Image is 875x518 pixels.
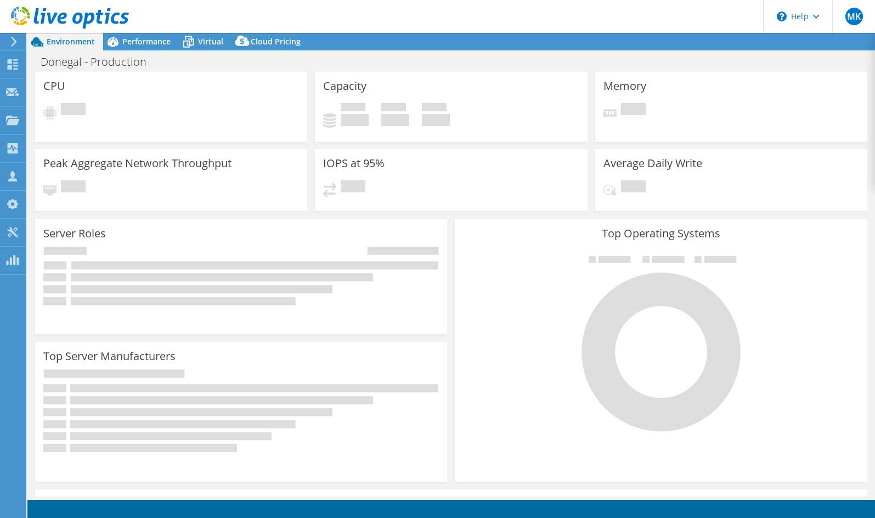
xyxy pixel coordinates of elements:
[47,36,95,47] span: Environment
[251,36,301,47] span: Cloud Pricing
[603,157,702,169] h3: Average Daily Write
[463,227,859,240] h3: Top Operating Systems
[603,80,646,92] h3: Memory
[341,114,369,126] h4: 0 GiB
[323,80,366,92] h3: Capacity
[381,114,409,126] h4: 0 GiB
[621,103,646,118] span: Pending
[43,350,176,362] h3: Top Server Manufacturers
[323,157,385,169] h3: IOPS at 95%
[122,36,171,47] span: Performance
[43,227,106,240] h3: Server Roles
[43,157,232,169] h3: Peak Aggregate Network Throughput
[845,8,863,25] span: MK
[621,180,646,195] span: Pending
[61,180,86,195] span: Pending
[61,103,86,118] span: Pending
[341,180,365,195] span: Pending
[422,103,447,114] span: Total
[43,80,65,92] h3: CPU
[36,56,163,68] h1: Donegal - Production
[777,12,787,21] svg: \n
[341,103,365,114] span: Used
[381,103,406,114] span: Free
[198,36,223,47] span: Virtual
[422,114,450,126] h4: 0 GiB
